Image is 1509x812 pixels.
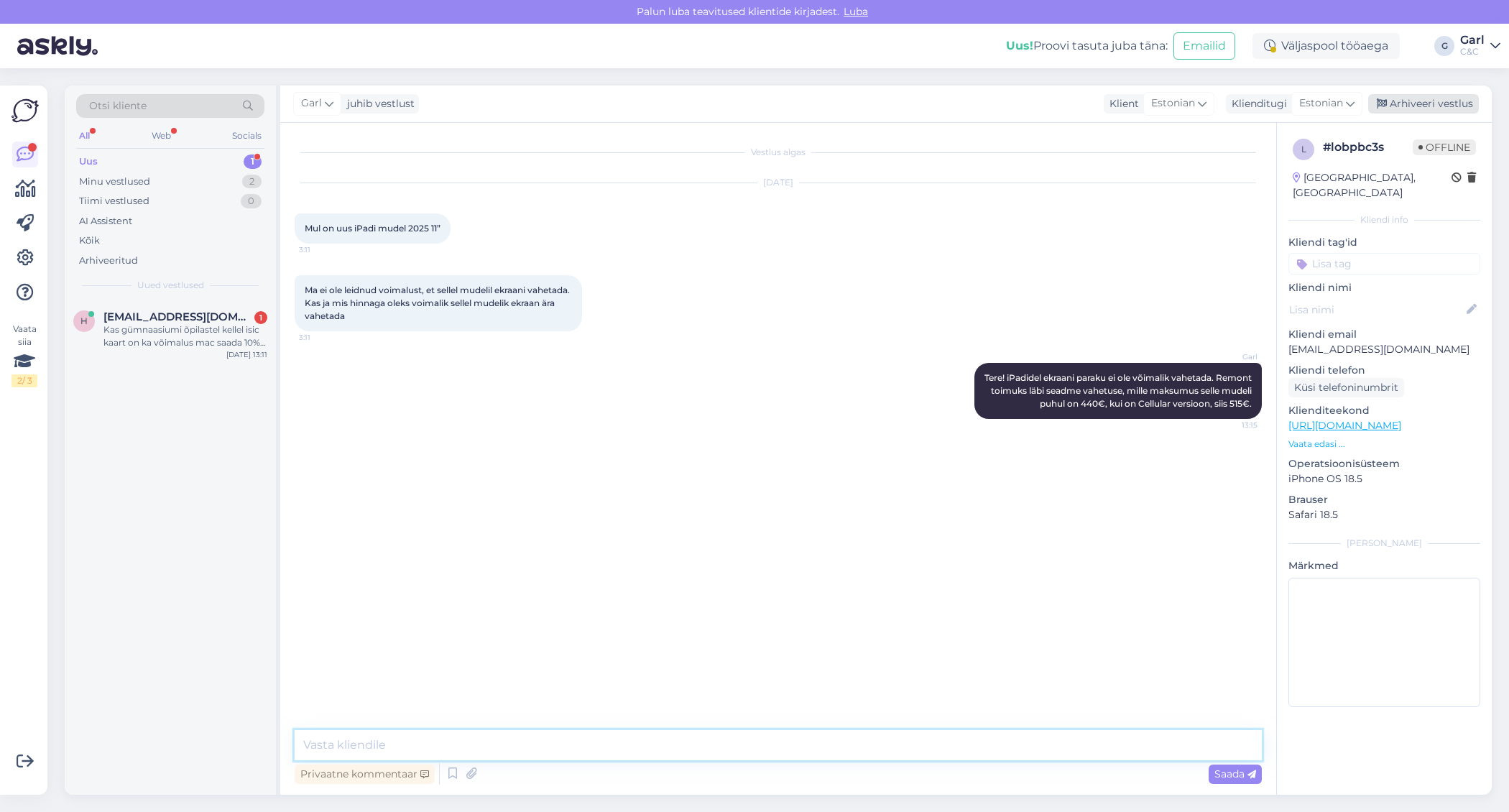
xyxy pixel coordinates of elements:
div: Socials [229,126,264,145]
div: Kõik [79,234,100,248]
div: 1 [244,154,262,169]
p: Märkmed [1288,558,1480,573]
span: hetimaria.kala@gmail.com [103,310,253,323]
a: [URL][DOMAIN_NAME] [1288,419,1401,432]
div: Arhiveeritud [79,254,138,268]
p: Vaata edasi ... [1288,438,1480,451]
div: Web [149,126,174,145]
b: Uus! [1006,39,1033,52]
div: Kliendi info [1288,213,1480,226]
span: Garl [301,96,322,111]
span: Estonian [1151,96,1195,111]
div: [GEOGRAPHIC_DATA], [GEOGRAPHIC_DATA] [1293,170,1452,200]
div: Privaatne kommentaar [295,765,435,784]
p: Klienditeekond [1288,403,1480,418]
input: Lisa tag [1288,253,1480,274]
span: Garl [1204,351,1257,362]
div: [DATE] [295,176,1262,189]
a: GarlC&C [1460,34,1500,57]
div: Klienditugi [1226,96,1287,111]
div: Vestlus algas [295,146,1262,159]
span: Tere! iPadidel ekraani paraku ei ole võimalik vahetada. Remont toimuks läbi seadme vahetuse, mill... [984,372,1254,409]
p: Kliendi tag'id [1288,235,1480,250]
div: Vaata siia [11,323,37,387]
span: Mul on uus iPadi mudel 2025 11” [305,223,440,234]
div: Minu vestlused [79,175,150,189]
span: Ma ei ole leidnud voimalust, et sellel mudelil ekraani vahetada. Kas ja mis hinnaga oleks voimali... [305,285,572,321]
div: Garl [1460,34,1485,46]
div: Arhiveeri vestlus [1368,94,1479,114]
div: 2 / 3 [11,374,37,387]
p: Safari 18.5 [1288,507,1480,522]
div: Proovi tasuta juba täna: [1006,37,1168,55]
span: Otsi kliente [89,98,147,114]
div: Väljaspool tööaega [1252,33,1400,59]
p: Brauser [1288,492,1480,507]
div: # lobpbc3s [1323,139,1413,156]
p: iPhone OS 18.5 [1288,471,1480,486]
span: Luba [839,5,872,18]
img: Askly Logo [11,97,39,124]
span: Offline [1413,139,1476,155]
span: 13:15 [1204,420,1257,430]
div: Tiimi vestlused [79,194,149,208]
p: [EMAIL_ADDRESS][DOMAIN_NAME] [1288,342,1480,357]
div: C&C [1460,46,1485,57]
div: Klient [1104,96,1139,111]
div: 1 [254,311,267,324]
div: Küsi telefoninumbrit [1288,378,1404,397]
span: l [1301,144,1306,154]
span: 3:11 [299,244,353,255]
div: AI Assistent [79,214,132,229]
div: G [1434,36,1454,56]
span: 3:11 [299,332,353,343]
div: All [76,126,93,145]
div: Uus [79,154,98,169]
button: Emailid [1173,32,1235,60]
div: [PERSON_NAME] [1288,537,1480,550]
div: [DATE] 13:11 [226,349,267,360]
div: Kas gümnaasiumi õpilastel kellel isic kaart on ka võimalus mac saada 10% soodukaga [103,323,267,349]
p: Kliendi telefon [1288,363,1480,378]
span: Uued vestlused [137,279,204,292]
span: Estonian [1299,96,1343,111]
div: 0 [241,194,262,208]
div: 2 [242,175,262,189]
span: h [80,315,88,326]
span: Saada [1214,767,1256,780]
input: Lisa nimi [1289,302,1464,318]
div: juhib vestlust [341,96,415,111]
p: Kliendi nimi [1288,280,1480,295]
p: Kliendi email [1288,327,1480,342]
p: Operatsioonisüsteem [1288,456,1480,471]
